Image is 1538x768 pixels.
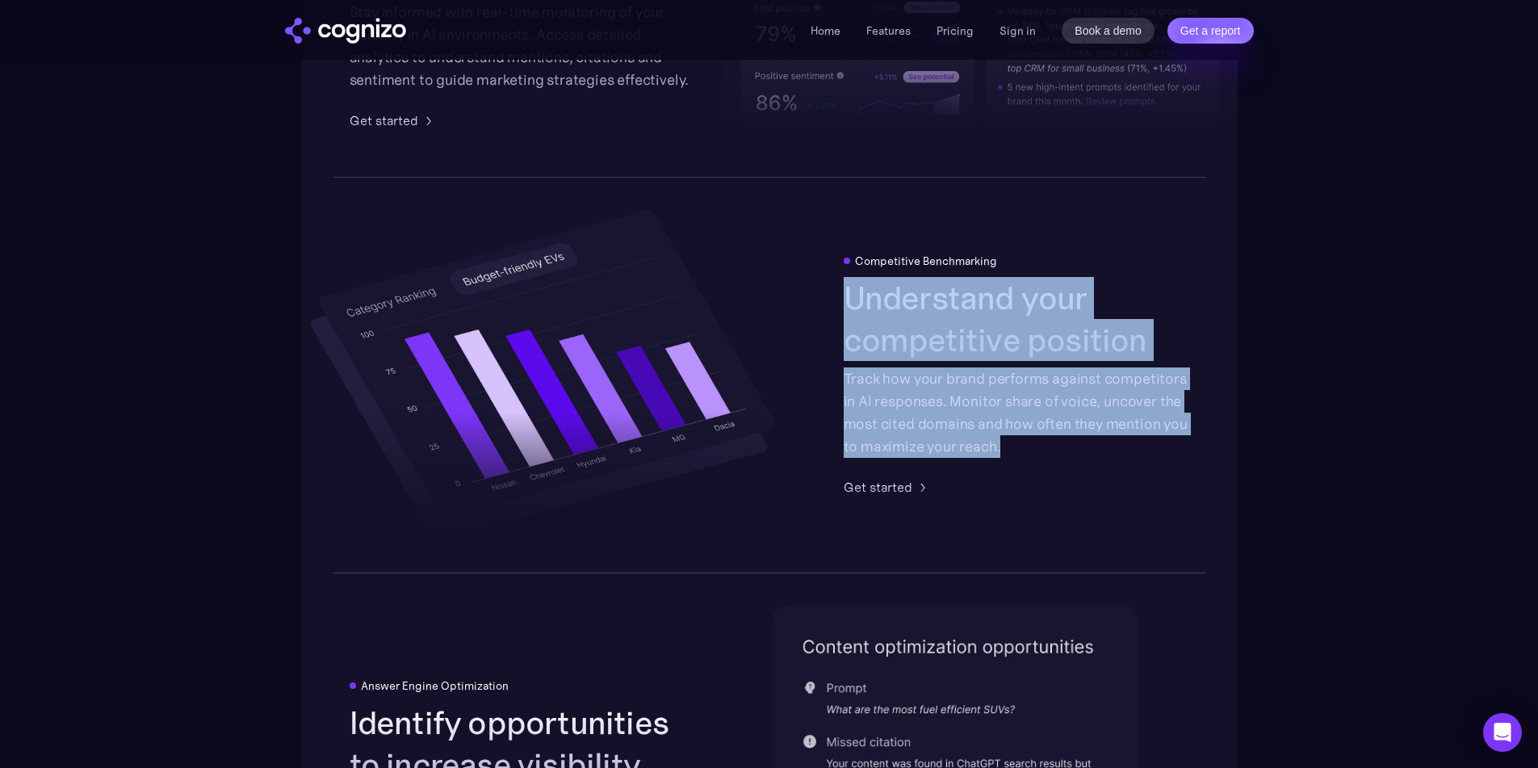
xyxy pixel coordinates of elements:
[350,111,438,130] a: Get started
[285,18,406,44] a: home
[285,18,406,44] img: cognizo logo
[1167,18,1254,44] a: Get a report
[844,367,1189,458] div: Track how your brand performs against competitors in AI responses. Monitor share of voice, uncove...
[1483,713,1522,752] div: Open Intercom Messenger
[1062,18,1155,44] a: Book a demo
[844,277,1189,361] h2: Understand your competitive position
[844,477,912,497] div: Get started
[866,23,911,38] a: Features
[811,23,840,38] a: Home
[855,254,997,267] div: Competitive Benchmarking
[350,111,418,130] div: Get started
[937,23,974,38] a: Pricing
[999,21,1036,40] a: Sign in
[361,679,509,692] div: Answer Engine Optimization
[844,477,932,497] a: Get started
